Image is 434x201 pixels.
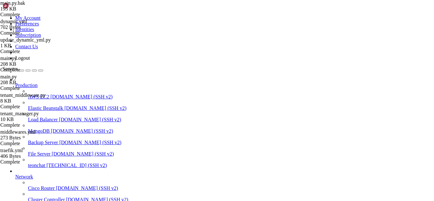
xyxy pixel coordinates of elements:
[0,56,59,67] span: main.py
[3,11,351,15] x-row: * Strictly confined Kubernetes makes edge and IoT secure. Learn how MicroK8s
[0,85,59,91] div: Complete
[0,148,59,159] span: traefik.yml
[0,117,59,122] div: 10 KB
[0,104,59,110] div: Complete
[3,151,351,155] x-row: root@teonchat:~/meuapp/flaskmkdir/oficial/app_delivery# nano update_dynamic_yml.py
[0,129,59,141] span: middlewares.yml
[0,30,59,36] div: Complete
[0,61,59,67] div: 208 KB
[0,19,27,24] span: dynamic.yml
[0,56,17,61] span: main.py
[0,74,17,79] span: main.py
[0,135,59,141] div: 273 Bytes
[3,155,351,159] x-row: root@teonchat:~/meuapp/flaskmkdir/oficial/app_delivery#
[3,77,351,81] x-row: root@teonchat:~# cd meuapp/flaskmkdir/oficial/app_delivery/reverse-proxy
[0,0,25,6] span: main.py.bak
[3,44,351,48] x-row: To see these additional updates run: apt list --upgradable
[0,111,59,122] span: tenant_manager.py
[0,141,59,146] div: Complete
[3,97,43,102] span: content-length: 19
[3,102,58,106] span: date: [DATE] 01:13:30 GMT
[0,12,59,17] div: Complete
[0,92,59,104] span: tenant_middleware.py
[0,111,39,116] span: tenant_manager.py
[0,43,59,49] div: 1 KB
[0,6,59,12] div: 195 KB
[0,37,51,43] span: update_dynamic_yml.py
[0,0,59,12] span: main.py.bak
[3,23,351,27] x-row: [URL][DOMAIN_NAME]
[3,110,351,114] x-row: root@teonchat:~/meuapp/flaskmkdir/oficial/app_delivery/reverse-proxy# curl -I [URL][DOMAIN_NAME]
[3,69,351,73] x-row: *** System restart required ***
[3,31,351,36] x-row: Expanded Security Maintenance for Applications is not enabled.
[0,129,36,135] span: middlewares.yml
[3,3,351,7] x-row: => / is using 87.0% of 37.23GB
[120,155,123,159] div: (56, 37)
[0,49,59,54] div: Complete
[0,74,59,85] span: main.py
[0,148,23,153] span: traefik.yml
[3,85,351,89] x-row: HTTP/2 404
[3,40,351,44] x-row: 4 updates can be applied immediately.
[0,122,59,128] div: Complete
[0,98,59,104] div: 8 KB
[0,67,59,73] div: Complete
[3,147,351,151] x-row: root@teonchat:~# cd meuapp/flaskmkdir/oficial/app_delivery
[0,19,59,30] span: dynamic.yml
[0,80,59,85] div: 208 KB
[3,56,351,60] x-row: Learn more about enabling ESM Apps service at [URL][DOMAIN_NAME]
[3,93,71,97] span: x-content-type-options: nosniff
[3,52,351,56] x-row: 1 additional security update can be applied with ESM Apps.
[0,153,59,159] div: 406 Bytes
[3,73,351,77] x-row: Last login: [DATE] from [TECHNICAL_ID]
[3,126,38,131] span: server: gunicorn
[3,143,351,147] x-row: root@teonchat:~/meuapp/flaskmkdir/oficial/app_delivery/reverse-proxy# cd
[3,15,351,19] x-row: just raised the bar for easy, resilient and secure K8s cluster deployment.
[0,92,46,98] span: tenant_middleware.py
[0,37,59,49] span: update_dynamic_yml.py
[3,131,29,135] span: vary: Cookie
[0,24,59,30] div: 702 Bytes
[3,114,351,118] x-row: HTTP/2 200
[0,159,59,165] div: Complete
[3,81,351,85] x-row: root@teonchat:~/meuapp/flaskmkdir/oficial/app_delivery/reverse-proxy# curl -I [URL][DOMAIN_NAME]
[3,89,89,93] span: content-type: text/plain; charset=utf-8
[3,122,58,126] span: date: [DATE] 01:13:42 GMT
[3,118,87,122] span: content-type: text/html; charset=utf-8
[3,135,49,139] span: content-length: 14346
